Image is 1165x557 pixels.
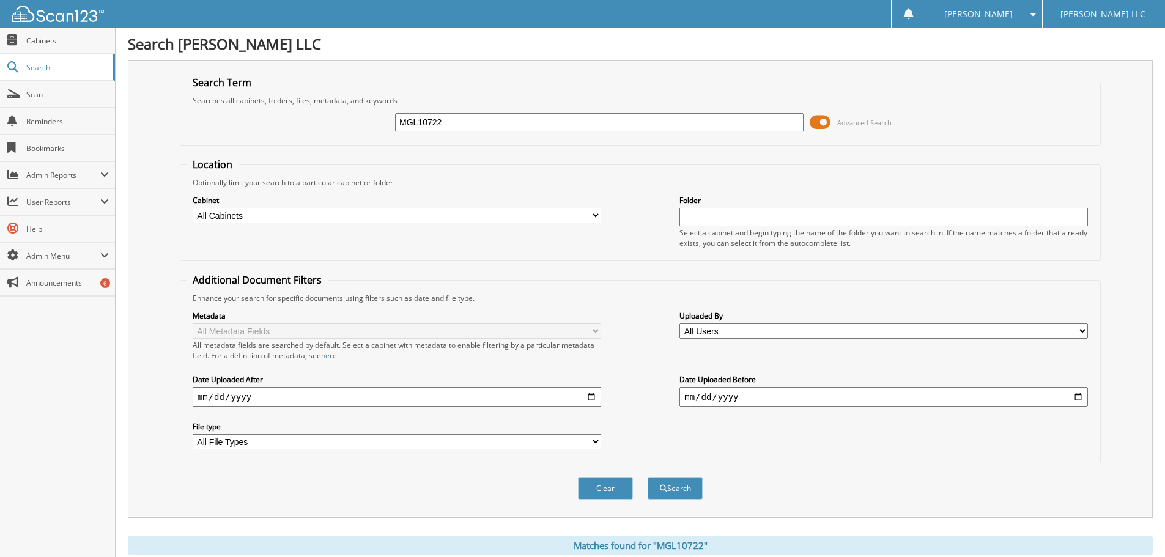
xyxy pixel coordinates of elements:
[1060,10,1145,18] span: [PERSON_NAME] LLC
[187,273,328,287] legend: Additional Document Filters
[26,62,107,73] span: Search
[128,536,1153,555] div: Matches found for "MGL10722"
[26,143,109,153] span: Bookmarks
[26,251,100,261] span: Admin Menu
[321,350,337,361] a: here
[26,116,109,127] span: Reminders
[12,6,104,22] img: scan123-logo-white.svg
[944,10,1013,18] span: [PERSON_NAME]
[187,158,239,171] legend: Location
[187,95,1094,106] div: Searches all cabinets, folders, files, metadata, and keywords
[26,170,100,180] span: Admin Reports
[837,118,892,127] span: Advanced Search
[679,227,1088,248] div: Select a cabinet and begin typing the name of the folder you want to search in. If the name match...
[100,278,110,288] div: 6
[679,195,1088,205] label: Folder
[26,224,109,234] span: Help
[26,35,109,46] span: Cabinets
[128,34,1153,54] h1: Search [PERSON_NAME] LLC
[193,387,601,407] input: start
[187,293,1094,303] div: Enhance your search for specific documents using filters such as date and file type.
[193,311,601,321] label: Metadata
[193,340,601,361] div: All metadata fields are searched by default. Select a cabinet with metadata to enable filtering b...
[193,195,601,205] label: Cabinet
[648,477,703,500] button: Search
[679,311,1088,321] label: Uploaded By
[679,387,1088,407] input: end
[26,89,109,100] span: Scan
[193,374,601,385] label: Date Uploaded After
[193,421,601,432] label: File type
[26,278,109,288] span: Announcements
[679,374,1088,385] label: Date Uploaded Before
[187,177,1094,188] div: Optionally limit your search to a particular cabinet or folder
[26,197,100,207] span: User Reports
[578,477,633,500] button: Clear
[187,76,257,89] legend: Search Term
